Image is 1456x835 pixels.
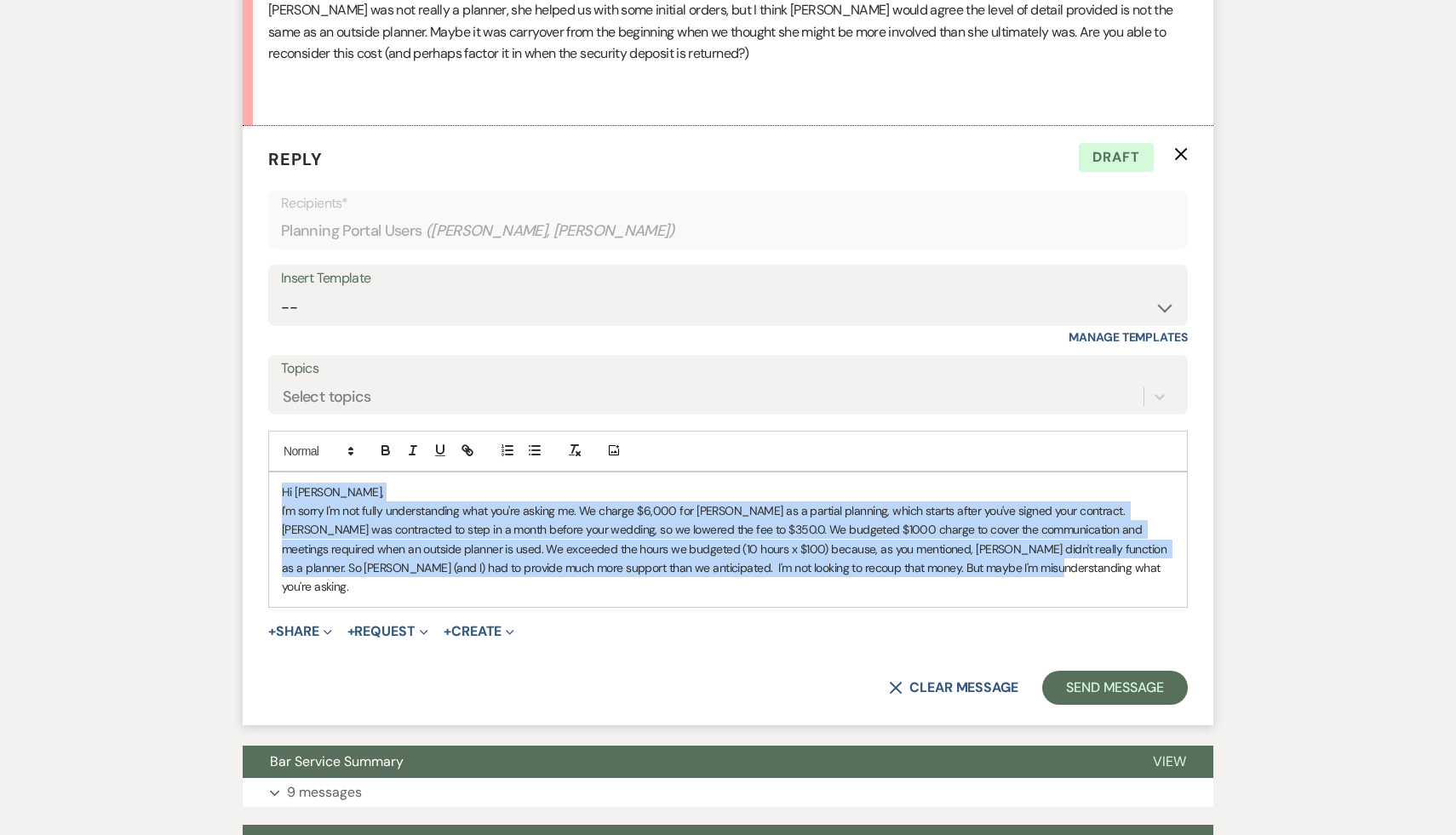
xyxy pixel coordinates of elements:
[268,625,276,638] span: +
[268,148,323,170] span: Reply
[268,625,332,638] button: Share
[281,266,1175,291] div: Insert Template
[347,625,355,638] span: +
[282,501,1174,597] p: I'm sorry I'm not fully understanding what you're asking me. We charge $6,000 for [PERSON_NAME] a...
[444,625,514,638] button: Create
[243,746,1126,778] button: Bar Service Summary
[1153,752,1186,770] span: View
[1042,671,1188,705] button: Send Message
[444,625,451,638] span: +
[282,483,1174,501] p: Hi [PERSON_NAME],
[243,778,1213,807] button: 9 messages
[287,781,362,804] p: 9 messages
[347,625,428,638] button: Request
[426,220,676,243] span: ( [PERSON_NAME], [PERSON_NAME] )
[1079,143,1154,172] span: Draft
[1069,329,1188,345] a: Manage Templates
[889,681,1018,695] button: Clear message
[281,192,1175,214] p: Recipients*
[270,752,404,770] span: Bar Service Summary
[281,357,1175,381] label: Topics
[1126,746,1213,778] button: View
[283,386,371,409] div: Select topics
[281,214,1175,248] div: Planning Portal Users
